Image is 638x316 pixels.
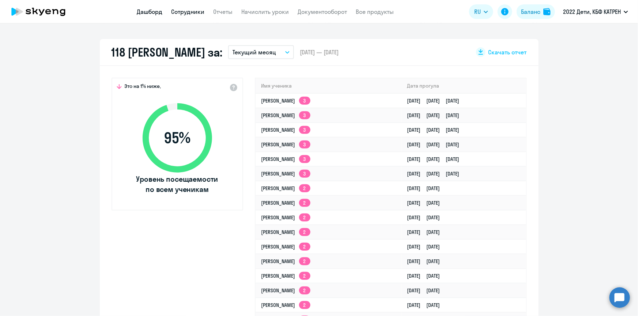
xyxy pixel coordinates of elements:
[171,8,205,15] a: Сотрудники
[261,258,310,265] a: [PERSON_NAME]2
[299,243,310,251] app-skyeng-badge: 2
[299,184,310,192] app-skyeng-badge: 2
[299,286,310,294] app-skyeng-badge: 2
[299,97,310,105] app-skyeng-badge: 3
[407,258,446,265] a: [DATE][DATE]
[125,83,161,92] span: Это на 1% ниже,
[261,243,310,250] a: [PERSON_NAME]2
[299,170,310,178] app-skyeng-badge: 3
[261,214,310,221] a: [PERSON_NAME]2
[521,7,540,16] div: Баланс
[233,48,276,57] p: Текущий месяц
[407,97,465,104] a: [DATE][DATE][DATE]
[261,200,310,206] a: [PERSON_NAME]2
[298,8,347,15] a: Документооборот
[261,229,310,235] a: [PERSON_NAME]2
[299,257,310,265] app-skyeng-badge: 2
[299,213,310,221] app-skyeng-badge: 2
[407,170,465,177] a: [DATE][DATE][DATE]
[261,185,310,192] a: [PERSON_NAME]2
[543,8,551,15] img: balance
[407,273,446,279] a: [DATE][DATE]
[300,48,339,56] span: [DATE] — [DATE]
[261,287,310,294] a: [PERSON_NAME]2
[261,97,310,104] a: [PERSON_NAME]3
[469,4,493,19] button: RU
[356,8,394,15] a: Все продукты
[299,199,310,207] app-skyeng-badge: 2
[261,141,310,148] a: [PERSON_NAME]3
[401,78,526,93] th: Дата прогула
[407,141,465,148] a: [DATE][DATE][DATE]
[299,301,310,309] app-skyeng-badge: 2
[261,112,310,119] a: [PERSON_NAME]3
[559,3,632,20] button: 2022 Дети, КБФ КАТРЕН
[137,8,163,15] a: Дашборд
[299,111,310,119] app-skyeng-badge: 3
[407,156,465,162] a: [DATE][DATE][DATE]
[261,170,310,177] a: [PERSON_NAME]3
[407,127,465,133] a: [DATE][DATE][DATE]
[261,302,310,308] a: [PERSON_NAME]2
[407,229,446,235] a: [DATE][DATE]
[407,243,446,250] a: [DATE][DATE]
[299,140,310,149] app-skyeng-badge: 3
[407,200,446,206] a: [DATE][DATE]
[517,4,555,19] button: Балансbalance
[563,7,621,16] p: 2022 Дети, КБФ КАТРЕН
[214,8,233,15] a: Отчеты
[407,287,446,294] a: [DATE][DATE]
[112,45,223,59] h2: 118 [PERSON_NAME] за:
[407,185,446,192] a: [DATE][DATE]
[299,126,310,134] app-skyeng-badge: 3
[299,228,310,236] app-skyeng-badge: 2
[242,8,289,15] a: Начислить уроки
[135,174,219,194] span: Уровень посещаемости по всем ученикам
[474,7,481,16] span: RU
[261,273,310,279] a: [PERSON_NAME]2
[407,214,446,221] a: [DATE][DATE]
[488,48,527,56] span: Скачать отчет
[135,129,219,147] span: 95 %
[299,272,310,280] app-skyeng-badge: 2
[261,156,310,162] a: [PERSON_NAME]3
[299,155,310,163] app-skyeng-badge: 3
[261,127,310,133] a: [PERSON_NAME]3
[228,45,294,59] button: Текущий месяц
[407,112,465,119] a: [DATE][DATE][DATE]
[256,78,401,93] th: Имя ученика
[407,302,446,308] a: [DATE][DATE]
